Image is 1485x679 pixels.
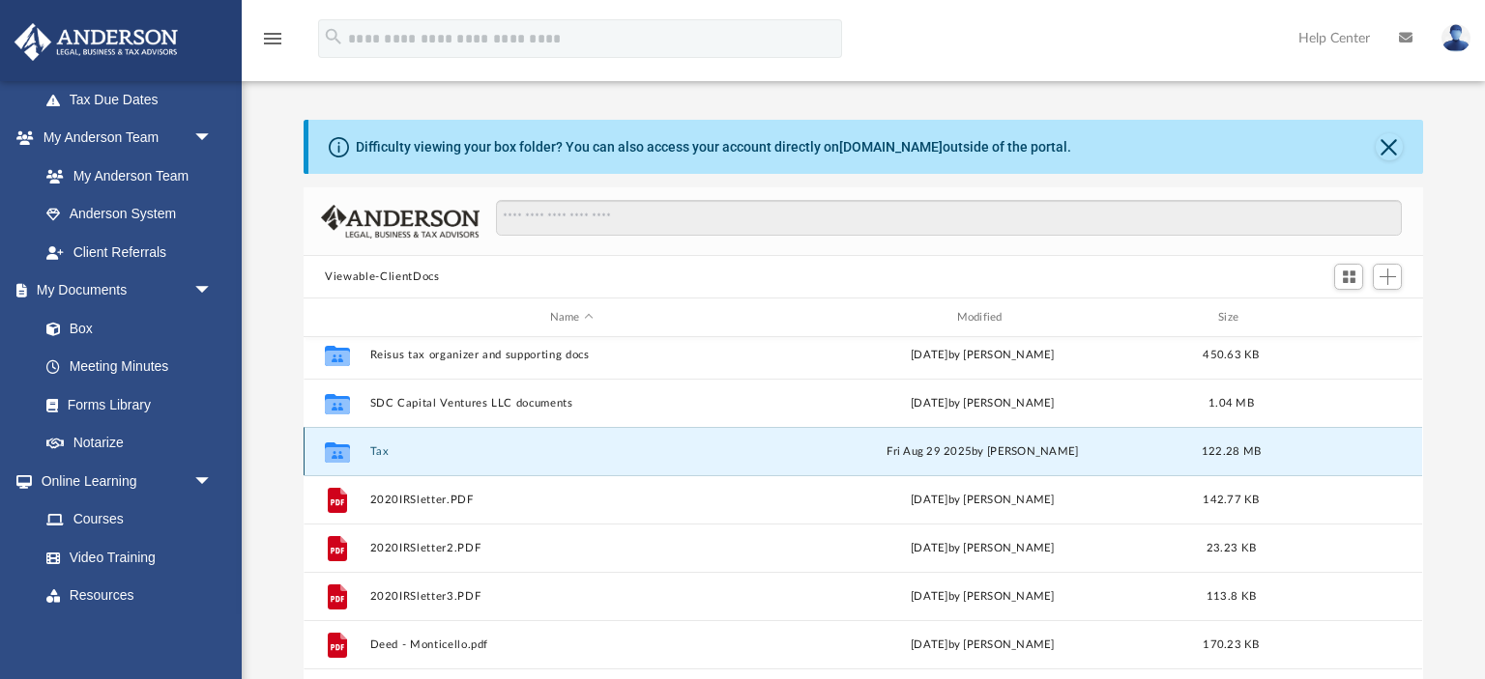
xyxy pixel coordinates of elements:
[325,269,439,286] button: Viewable-ClientDocs
[27,577,232,615] a: Resources
[312,309,361,326] div: id
[27,385,222,424] a: Forms Library
[14,271,232,310] a: My Documentsarrow_drop_down
[9,23,184,61] img: Anderson Advisors Platinum Portal
[193,271,232,311] span: arrow_drop_down
[27,538,222,577] a: Video Training
[27,80,242,119] a: Tax Due Dates
[14,119,232,157] a: My Anderson Teamarrow_drop_down
[1208,398,1254,409] span: 1.04 MB
[781,637,1184,654] div: [DATE] by [PERSON_NAME]
[370,638,773,651] button: Deed - Monticello.pdf
[370,590,773,603] button: 2020IRSletter3.PDF
[370,542,773,554] button: 2020IRSletter2.PDF
[370,445,773,458] button: Tax
[1279,309,1414,326] div: id
[1204,350,1260,360] span: 450.63 KB
[781,395,1184,412] div: [DATE] by [PERSON_NAME]
[1376,133,1403,160] button: Close
[781,540,1184,557] div: [DATE] by [PERSON_NAME]
[1202,446,1261,457] span: 122.28 MB
[27,424,232,463] a: Notarize
[261,37,284,50] a: menu
[1193,309,1270,326] div: Size
[370,397,773,410] button: SDC Capital Ventures LLC documents
[781,347,1184,364] div: [DATE] by [PERSON_NAME]
[781,492,1184,509] div: [DATE] by [PERSON_NAME]
[1204,639,1260,650] span: 170.23 KB
[1441,24,1470,52] img: User Pic
[27,309,222,348] a: Box
[27,233,232,271] a: Client Referrals
[193,462,232,501] span: arrow_drop_down
[27,348,232,386] a: Meeting Minutes
[1373,264,1402,291] button: Add
[261,27,284,50] i: menu
[27,156,222,195] a: My Anderson Team
[1207,591,1256,602] span: 113.8 KB
[27,500,232,539] a: Courses
[27,195,232,234] a: Anderson System
[323,26,344,47] i: search
[781,588,1184,606] div: [DATE] by [PERSON_NAME]
[370,349,773,361] button: Reisus tax organizer and supporting docs
[14,462,232,500] a: Online Learningarrow_drop_down
[370,494,773,506] button: 2020IRSletter.PDF
[496,200,1402,237] input: Search files and folders
[369,309,772,326] div: Name
[781,443,1184,461] div: Fri Aug 29 2025 by [PERSON_NAME]
[356,137,1071,157] div: Difficulty viewing your box folder? You can also access your account directly on outside of the p...
[839,139,943,155] a: [DOMAIN_NAME]
[781,309,1184,326] div: Modified
[193,119,232,158] span: arrow_drop_down
[1207,543,1256,553] span: 23.23 KB
[1334,264,1363,291] button: Switch to Grid View
[1204,495,1260,505] span: 142.77 KB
